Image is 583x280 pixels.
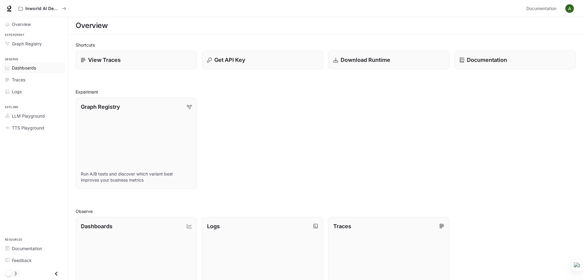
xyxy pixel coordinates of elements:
img: User avatar [565,4,574,13]
a: Logs [2,86,66,97]
a: Feedback [2,255,66,266]
p: Dashboards [81,222,113,230]
a: Documentation [454,51,576,69]
span: Logs [12,88,22,95]
span: Graph Registry [12,41,42,47]
span: LLM Playground [12,113,45,119]
span: Feedback [12,257,32,264]
a: Graph RegistryRun A/B tests and discover which variant best improves your business metrics [76,97,197,189]
a: Download Runtime [328,51,449,69]
p: Traces [333,222,351,230]
p: Documentation [467,56,507,64]
p: View Traces [88,56,121,64]
span: Documentation [526,5,556,12]
p: Get API Key [214,56,245,64]
p: Graph Registry [81,103,120,111]
p: Logs [207,222,220,230]
span: Documentation [12,245,42,252]
span: Traces [12,76,25,83]
h1: Overview [76,19,108,32]
a: TTS Playground [2,122,66,133]
a: LLM Playground [2,111,66,121]
h2: Experiment [76,89,576,95]
a: View Traces [76,51,197,69]
span: Overview [12,21,31,27]
p: Inworld AI Demos [25,6,59,11]
button: All workspaces [16,2,69,15]
span: TTS Playground [12,125,44,131]
span: Dashboards [12,65,36,71]
h2: Shortcuts [76,42,576,48]
span: Dark mode toggle [5,270,12,277]
p: Run A/B tests and discover which variant best improves your business metrics [81,171,192,183]
a: Overview [2,19,66,30]
a: Traces [2,74,66,85]
a: Documentation [2,243,66,254]
button: User avatar [563,2,576,15]
button: Get API Key [202,51,323,69]
button: Close drawer [49,268,63,280]
a: Dashboards [2,62,66,73]
a: Documentation [524,2,561,15]
a: Graph Registry [2,38,66,49]
p: Download Runtime [341,56,390,64]
h2: Observe [76,208,576,214]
